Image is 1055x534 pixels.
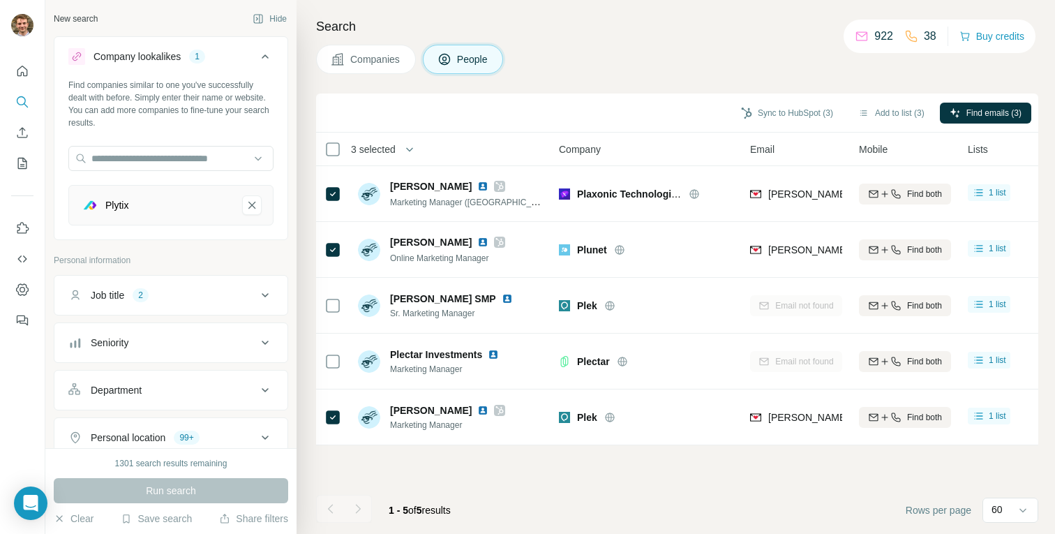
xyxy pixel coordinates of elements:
[54,279,287,312] button: Job title2
[907,188,942,200] span: Find both
[91,288,124,302] div: Job title
[859,407,951,428] button: Find both
[80,198,100,214] img: Plytix-logo
[243,8,297,29] button: Hide
[174,431,199,444] div: 99+
[477,181,488,192] img: LinkedIn logo
[91,431,165,445] div: Personal location
[189,50,205,63] div: 1
[390,196,558,207] span: Marketing Manager ([GEOGRAPHIC_DATA])
[121,512,192,526] button: Save search
[54,373,287,407] button: Department
[54,13,98,25] div: New search
[731,103,843,124] button: Sync to HubSpot (3)
[559,412,570,423] img: Logo of Plek
[924,28,936,45] p: 38
[477,405,488,416] img: LinkedIn logo
[907,411,942,424] span: Find both
[750,410,761,424] img: provider findymail logo
[559,244,570,255] img: Logo of Plunet
[577,410,597,424] span: Plek
[859,184,951,205] button: Find both
[115,457,227,470] div: 1301 search results remaining
[11,151,33,176] button: My lists
[91,383,142,397] div: Department
[390,235,472,249] span: [PERSON_NAME]
[989,298,1006,311] span: 1 list
[11,216,33,241] button: Use Surfe on LinkedIn
[989,242,1006,255] span: 1 list
[11,59,33,84] button: Quick start
[389,505,408,516] span: 1 - 5
[488,349,499,360] img: LinkedIn logo
[11,14,33,36] img: Avatar
[477,237,488,248] img: LinkedIn logo
[502,293,513,304] img: LinkedIn logo
[14,487,47,520] div: Open Intercom Messenger
[968,142,988,156] span: Lists
[457,52,489,66] span: People
[390,292,496,306] span: [PERSON_NAME] SMP
[750,187,761,201] img: provider findymail logo
[859,142,888,156] span: Mobile
[906,503,971,517] span: Rows per page
[350,52,401,66] span: Companies
[859,239,951,260] button: Find both
[577,355,610,369] span: Plectar
[54,326,287,359] button: Seniority
[408,505,417,516] span: of
[390,403,472,417] span: [PERSON_NAME]
[390,419,505,431] span: Marketing Manager
[577,243,607,257] span: Plunet
[992,503,1003,517] p: 60
[989,410,1006,422] span: 1 list
[54,254,288,267] p: Personal information
[417,505,422,516] span: 5
[390,307,518,320] span: Sr. Marketing Manager
[859,295,951,316] button: Find both
[11,89,33,114] button: Search
[768,188,1014,200] span: [PERSON_NAME][EMAIL_ADDRESS][DOMAIN_NAME]
[559,300,570,311] img: Logo of Plek
[907,299,942,312] span: Find both
[54,421,287,454] button: Personal location99+
[989,354,1006,366] span: 1 list
[54,40,287,79] button: Company lookalikes1
[91,336,128,350] div: Seniority
[989,186,1006,199] span: 1 list
[750,142,775,156] span: Email
[959,27,1024,46] button: Buy credits
[559,188,570,200] img: Logo of Plaxonic Technologies
[358,295,380,317] img: Avatar
[966,107,1022,119] span: Find emails (3)
[358,406,380,429] img: Avatar
[390,348,482,362] span: Plectar Investments
[390,179,472,193] span: [PERSON_NAME]
[358,183,380,205] img: Avatar
[11,246,33,272] button: Use Surfe API
[559,142,601,156] span: Company
[242,195,262,215] button: Plytix-remove-button
[559,356,570,367] img: Logo of Plectar
[577,188,682,200] span: Plaxonic Technologies
[389,505,451,516] span: results
[11,277,33,302] button: Dashboard
[358,239,380,261] img: Avatar
[11,120,33,145] button: Enrich CSV
[133,289,149,302] div: 2
[68,79,274,129] div: Find companies similar to one you've successfully dealt with before. Simply enter their name or w...
[848,103,934,124] button: Add to list (3)
[93,50,181,64] div: Company lookalikes
[907,355,942,368] span: Find both
[750,243,761,257] img: provider findymail logo
[358,350,380,373] img: Avatar
[316,17,1038,36] h4: Search
[768,412,1014,423] span: [PERSON_NAME][EMAIL_ADDRESS][DOMAIN_NAME]
[907,244,942,256] span: Find both
[54,512,93,526] button: Clear
[577,299,597,313] span: Plek
[351,142,396,156] span: 3 selected
[859,351,951,372] button: Find both
[940,103,1031,124] button: Find emails (3)
[874,28,893,45] p: 922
